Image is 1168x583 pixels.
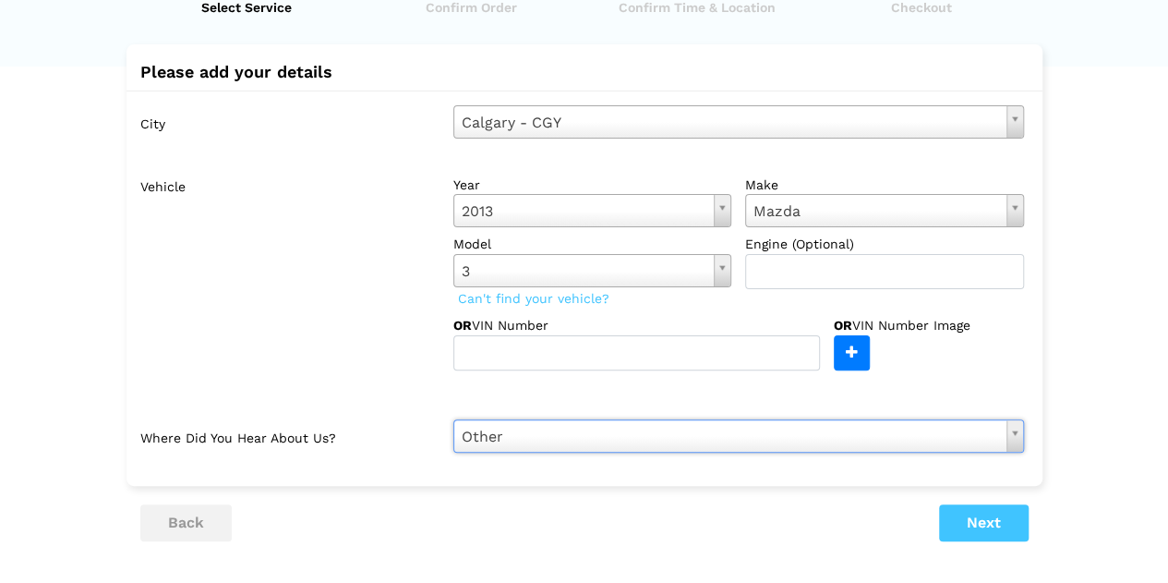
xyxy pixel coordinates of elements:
button: Next [939,504,1029,541]
span: Mazda [753,200,999,224]
label: City [140,105,440,139]
span: 3 [462,260,707,284]
a: Other [453,419,1024,453]
a: 2013 [453,194,732,227]
span: Other [462,425,999,449]
h2: Please add your details [140,63,1029,81]
label: Vehicle [140,168,440,370]
label: year [453,176,732,194]
a: Calgary - CGY [453,105,1024,139]
a: Mazda [745,194,1024,227]
label: VIN Number [453,316,606,334]
strong: OR [453,318,472,333]
span: 2013 [462,200,707,224]
label: make [745,176,1024,194]
span: Calgary - CGY [462,111,999,135]
label: Engine (Optional) [745,235,1024,253]
label: model [453,235,732,253]
label: VIN Number Image [834,316,1010,334]
span: Can't find your vehicle? [453,286,614,310]
a: 3 [453,254,732,287]
label: Where did you hear about us? [140,419,440,453]
strong: OR [834,318,852,333]
button: back [140,504,232,541]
